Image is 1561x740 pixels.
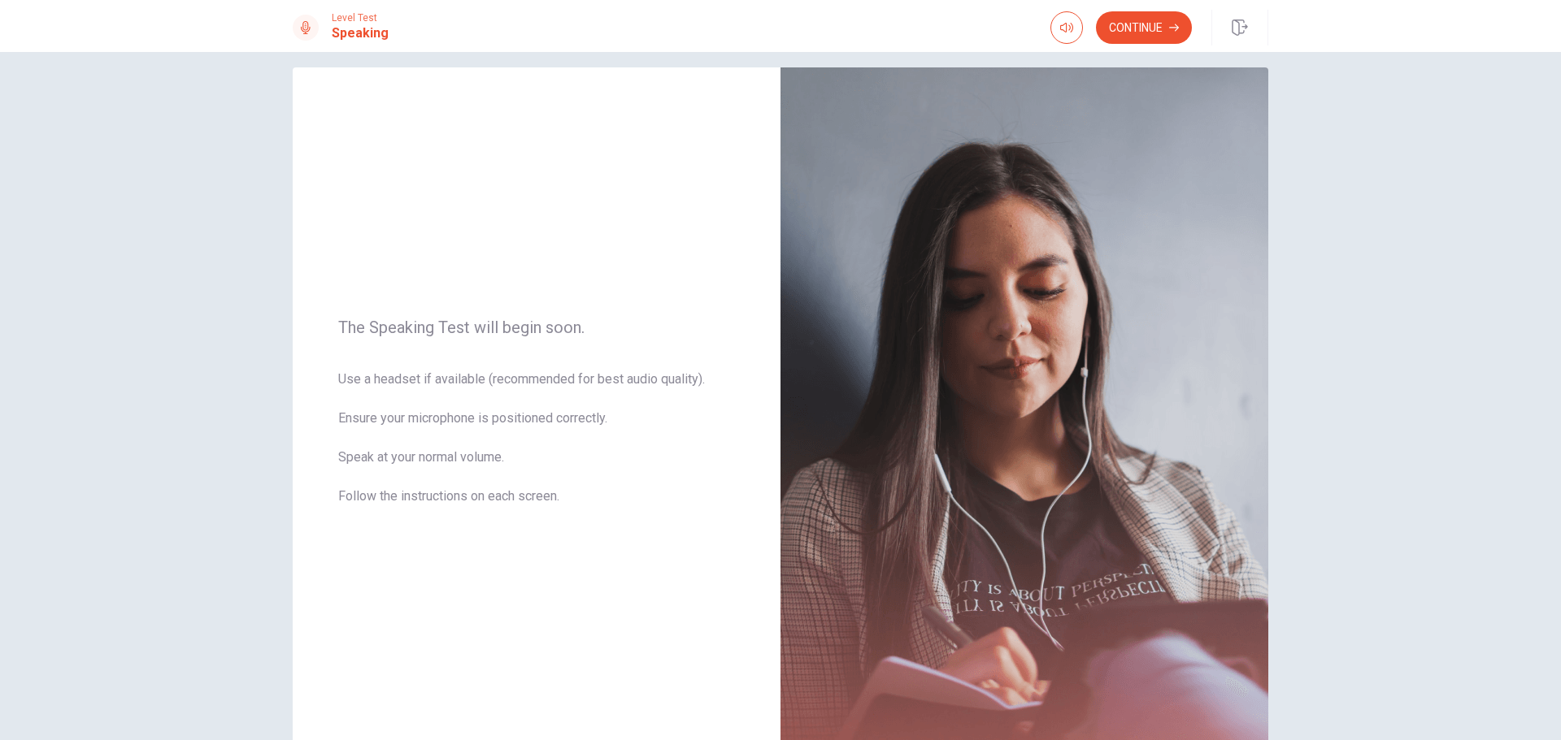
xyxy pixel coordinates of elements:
[332,12,389,24] span: Level Test
[338,318,735,337] span: The Speaking Test will begin soon.
[332,24,389,43] h1: Speaking
[1096,11,1192,44] button: Continue
[338,370,735,526] span: Use a headset if available (recommended for best audio quality). Ensure your microphone is positi...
